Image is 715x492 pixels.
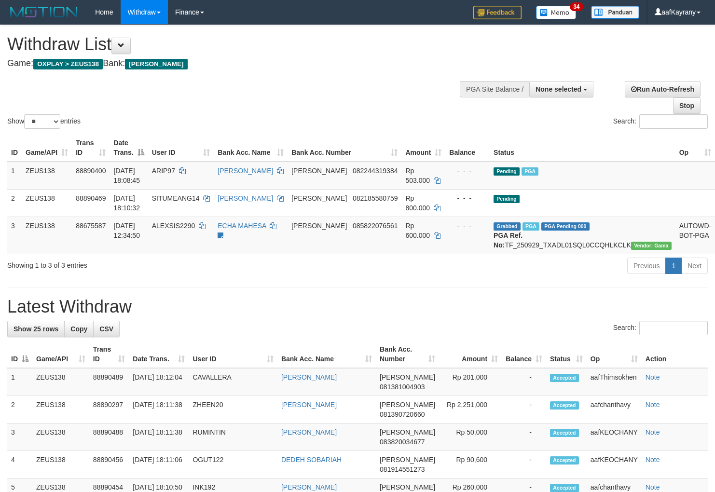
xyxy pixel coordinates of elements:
[281,483,337,491] a: [PERSON_NAME]
[380,373,435,381] span: [PERSON_NAME]
[22,134,72,162] th: Game/API: activate to sort column ascending
[587,368,642,396] td: aafThimsokhen
[541,222,590,231] span: PGA Pending
[89,451,129,478] td: 88890456
[490,217,675,254] td: TF_250929_TXADL01SQL0CCQHLKCLK
[152,194,200,202] span: SITUMEANG14
[405,222,430,239] span: Rp 600.000
[550,401,579,410] span: Accepted
[33,59,103,69] span: OXPLAY > ZEUS138
[613,321,708,335] label: Search:
[502,424,546,451] td: -
[70,325,87,333] span: Copy
[76,222,106,230] span: 88675587
[291,194,347,202] span: [PERSON_NAME]
[353,194,398,202] span: Copy 082185580759 to clipboard
[281,428,337,436] a: [PERSON_NAME]
[380,410,425,418] span: Copy 081390720660 to clipboard
[631,242,672,250] span: Vendor URL: https://trx31.1velocity.biz
[380,401,435,409] span: [PERSON_NAME]
[490,134,675,162] th: Status
[7,5,81,19] img: MOTION_logo.png
[405,194,430,212] span: Rp 800.000
[439,341,502,368] th: Amount: activate to sort column ascending
[439,396,502,424] td: Rp 2,251,000
[281,401,337,409] a: [PERSON_NAME]
[639,114,708,129] input: Search:
[473,6,522,19] img: Feedback.jpg
[76,194,106,202] span: 88890469
[380,465,425,473] span: Copy 081914551273 to clipboard
[380,383,425,391] span: Copy 081381004903 to clipboard
[546,341,587,368] th: Status: activate to sort column ascending
[129,341,189,368] th: Date Trans.: activate to sort column ascending
[76,167,106,175] span: 88890400
[7,368,32,396] td: 1
[291,167,347,175] span: [PERSON_NAME]
[646,428,660,436] a: Note
[665,258,682,274] a: 1
[129,424,189,451] td: [DATE] 18:11:38
[288,134,401,162] th: Bank Acc. Number: activate to sort column ascending
[89,424,129,451] td: 88890488
[536,85,581,93] span: None selected
[291,222,347,230] span: [PERSON_NAME]
[536,6,577,19] img: Button%20Memo.svg
[445,134,490,162] th: Balance
[24,114,60,129] select: Showentries
[64,321,94,337] a: Copy
[189,341,277,368] th: User ID: activate to sort column ascending
[7,217,22,254] td: 3
[129,451,189,478] td: [DATE] 18:11:06
[281,456,342,464] a: DEDEH SOBARIAH
[550,429,579,437] span: Accepted
[627,258,666,274] a: Previous
[380,456,435,464] span: [PERSON_NAME]
[439,368,502,396] td: Rp 201,000
[22,217,72,254] td: ZEUS138
[439,451,502,478] td: Rp 90,600
[152,222,195,230] span: ALEXSIS2290
[218,222,266,230] a: ECHA MAHESA
[7,451,32,478] td: 4
[550,374,579,382] span: Accepted
[214,134,288,162] th: Bank Acc. Name: activate to sort column ascending
[125,59,187,69] span: [PERSON_NAME]
[218,194,273,202] a: [PERSON_NAME]
[449,166,486,176] div: - - -
[460,81,529,97] div: PGA Site Balance /
[7,321,65,337] a: Show 25 rows
[642,341,708,368] th: Action
[587,396,642,424] td: aafchanthavy
[587,341,642,368] th: Op: activate to sort column ascending
[89,368,129,396] td: 88890489
[494,222,521,231] span: Grabbed
[189,396,277,424] td: ZHEEN20
[646,373,660,381] a: Note
[646,483,660,491] a: Note
[99,325,113,333] span: CSV
[7,341,32,368] th: ID: activate to sort column descending
[494,232,522,249] b: PGA Ref. No:
[32,424,89,451] td: ZEUS138
[32,451,89,478] td: ZEUS138
[93,321,120,337] a: CSV
[22,189,72,217] td: ZEUS138
[625,81,701,97] a: Run Auto-Refresh
[7,396,32,424] td: 2
[550,484,579,492] span: Accepted
[152,167,175,175] span: ARIP97
[129,368,189,396] td: [DATE] 18:12:04
[281,373,337,381] a: [PERSON_NAME]
[550,456,579,465] span: Accepted
[72,134,110,162] th: Trans ID: activate to sort column ascending
[646,456,660,464] a: Note
[7,59,467,68] h4: Game: Bank:
[353,167,398,175] span: Copy 082244319384 to clipboard
[189,424,277,451] td: RUMINTIN
[129,396,189,424] td: [DATE] 18:11:38
[380,438,425,446] span: Copy 083820034677 to clipboard
[591,6,639,19] img: panduan.png
[22,162,72,190] td: ZEUS138
[113,167,140,184] span: [DATE] 18:08:45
